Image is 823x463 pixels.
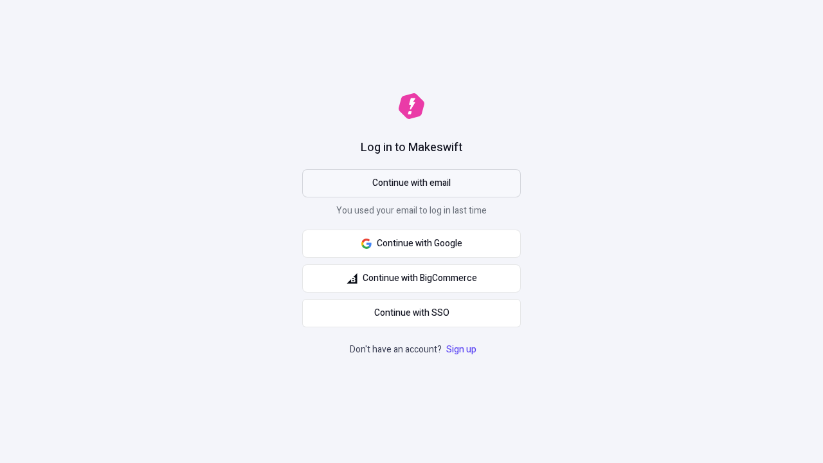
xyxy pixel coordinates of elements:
[363,271,477,286] span: Continue with BigCommerce
[444,343,479,356] a: Sign up
[302,264,521,293] button: Continue with BigCommerce
[302,299,521,327] a: Continue with SSO
[350,343,479,357] p: Don't have an account?
[302,204,521,223] p: You used your email to log in last time
[302,230,521,258] button: Continue with Google
[372,176,451,190] span: Continue with email
[377,237,462,251] span: Continue with Google
[302,169,521,197] button: Continue with email
[361,140,462,156] h1: Log in to Makeswift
